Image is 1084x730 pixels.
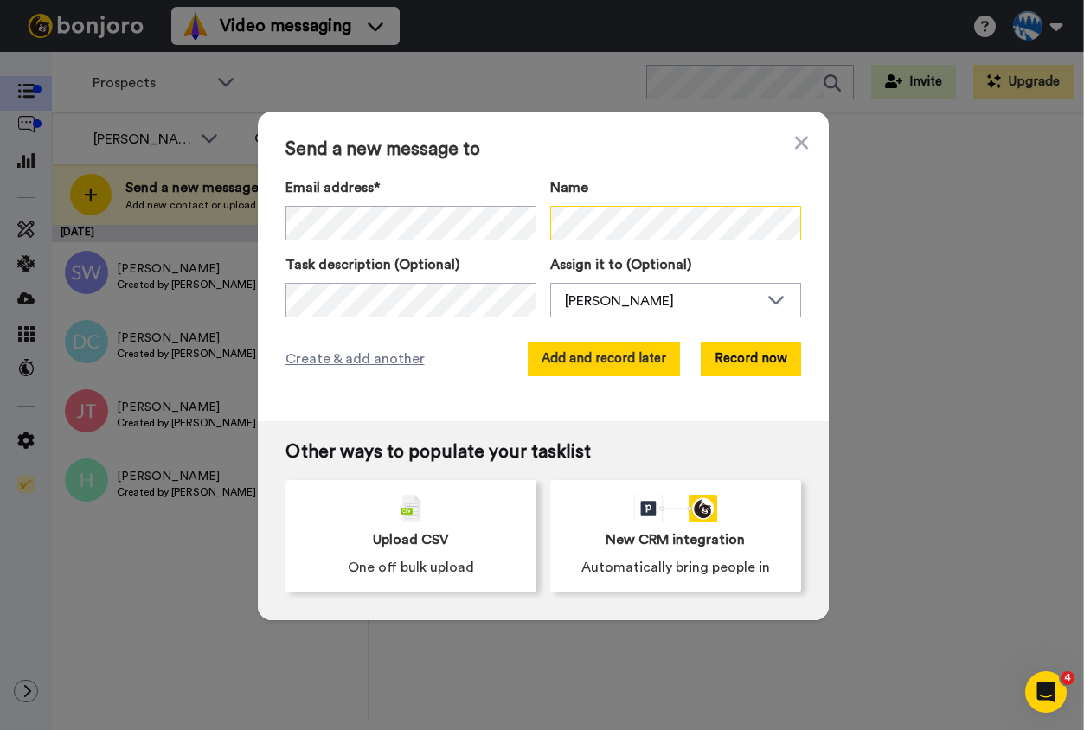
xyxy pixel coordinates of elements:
[634,495,717,522] div: animation
[373,529,449,550] span: Upload CSV
[285,349,425,369] span: Create & add another
[550,254,801,275] label: Assign it to (Optional)
[285,139,801,160] span: Send a new message to
[550,177,588,198] span: Name
[1025,671,1067,713] iframe: Intercom live chat
[581,557,770,578] span: Automatically bring people in
[348,557,474,578] span: One off bulk upload
[528,342,680,376] button: Add and record later
[701,342,801,376] button: Record now
[285,177,536,198] label: Email address*
[606,529,745,550] span: New CRM integration
[401,495,421,522] img: csv-grey.png
[285,254,536,275] label: Task description (Optional)
[1061,671,1074,685] span: 4
[565,291,759,311] div: [PERSON_NAME]
[285,442,801,463] span: Other ways to populate your tasklist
